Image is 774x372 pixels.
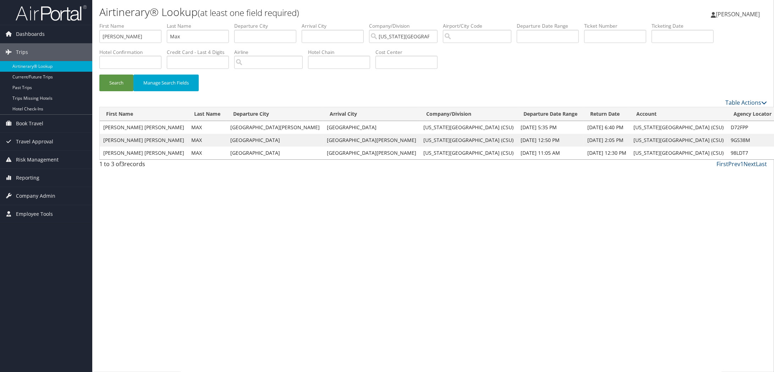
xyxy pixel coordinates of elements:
td: [GEOGRAPHIC_DATA] [227,134,323,147]
td: [GEOGRAPHIC_DATA][PERSON_NAME] [323,147,420,159]
label: Hotel Chain [308,49,375,56]
td: [PERSON_NAME] [PERSON_NAME] [100,147,188,159]
label: Hotel Confirmation [99,49,167,56]
td: [US_STATE][GEOGRAPHIC_DATA] (CSU) [630,121,727,134]
td: [DATE] 5:35 PM [517,121,584,134]
button: Search [99,75,133,91]
td: [US_STATE][GEOGRAPHIC_DATA] (CSU) [630,147,727,159]
a: Prev [728,160,740,168]
label: Ticketing Date [652,22,719,29]
td: MAX [188,134,227,147]
td: [US_STATE][GEOGRAPHIC_DATA] (CSU) [420,134,517,147]
span: Employee Tools [16,205,53,223]
th: Departure City: activate to sort column ascending [227,107,323,121]
td: [DATE] 6:40 PM [584,121,630,134]
img: airportal-logo.png [16,5,87,21]
span: [PERSON_NAME] [716,10,760,18]
label: Cost Center [375,49,443,56]
td: MAX [188,121,227,134]
span: Company Admin [16,187,55,205]
td: [PERSON_NAME] [PERSON_NAME] [100,121,188,134]
td: MAX [188,147,227,159]
span: Reporting [16,169,39,187]
a: First [717,160,728,168]
span: Risk Management [16,151,59,169]
th: Return Date: activate to sort column ascending [584,107,630,121]
div: 1 to 3 of records [99,160,258,172]
label: Ticket Number [584,22,652,29]
label: Company/Division [369,22,443,29]
a: Next [743,160,756,168]
td: [DATE] 2:05 PM [584,134,630,147]
label: Last Name [167,22,234,29]
span: Travel Approval [16,133,53,151]
label: First Name [99,22,167,29]
a: Table Actions [725,99,767,106]
th: Arrival City: activate to sort column ascending [323,107,420,121]
span: Dashboards [16,25,45,43]
a: [PERSON_NAME] [711,4,767,25]
h1: Airtinerary® Lookup [99,5,544,20]
td: [US_STATE][GEOGRAPHIC_DATA] (CSU) [630,134,727,147]
label: Departure Date Range [517,22,584,29]
td: [DATE] 12:30 PM [584,147,630,159]
label: Airport/City Code [443,22,517,29]
td: [US_STATE][GEOGRAPHIC_DATA] (CSU) [420,121,517,134]
label: Arrival City [302,22,369,29]
td: [GEOGRAPHIC_DATA] [323,121,420,134]
td: [GEOGRAPHIC_DATA][PERSON_NAME] [323,134,420,147]
th: Last Name: activate to sort column ascending [188,107,227,121]
td: [GEOGRAPHIC_DATA] [227,147,323,159]
td: [GEOGRAPHIC_DATA][PERSON_NAME] [227,121,323,134]
td: [DATE] 11:05 AM [517,147,584,159]
label: Airline [234,49,308,56]
span: Book Travel [16,115,43,132]
a: Last [756,160,767,168]
a: 1 [740,160,743,168]
th: Departure Date Range: activate to sort column ascending [517,107,584,121]
button: Manage Search Fields [133,75,199,91]
span: Trips [16,43,28,61]
th: Company/Division [420,107,517,121]
small: (at least one field required) [198,7,299,18]
span: 3 [121,160,124,168]
td: [PERSON_NAME] [PERSON_NAME] [100,134,188,147]
th: First Name: activate to sort column ascending [100,107,188,121]
label: Departure City [234,22,302,29]
label: Credit Card - Last 4 Digits [167,49,234,56]
td: [US_STATE][GEOGRAPHIC_DATA] (CSU) [420,147,517,159]
th: Account: activate to sort column ascending [630,107,727,121]
td: [DATE] 12:50 PM [517,134,584,147]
